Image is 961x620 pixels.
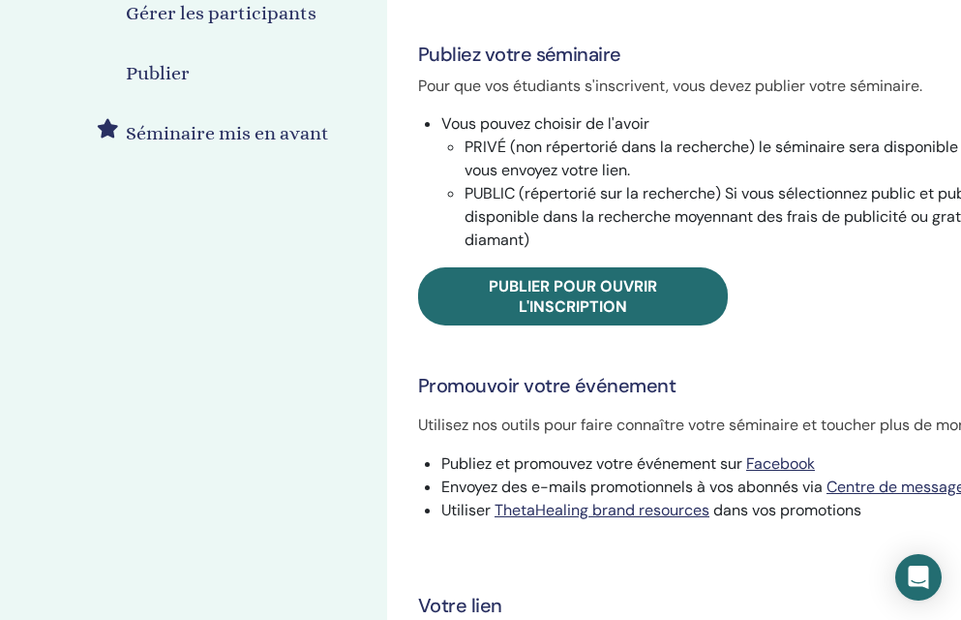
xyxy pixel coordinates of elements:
h4: Séminaire mis en avant [126,119,329,148]
a: Publier pour ouvrir l'inscription [418,267,728,325]
h4: Publier [126,59,190,88]
a: Facebook [746,453,815,474]
div: Open Intercom Messenger [895,554,942,601]
a: ThetaHealing brand resources [495,500,709,520]
span: Publier pour ouvrir l'inscription [489,276,657,317]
